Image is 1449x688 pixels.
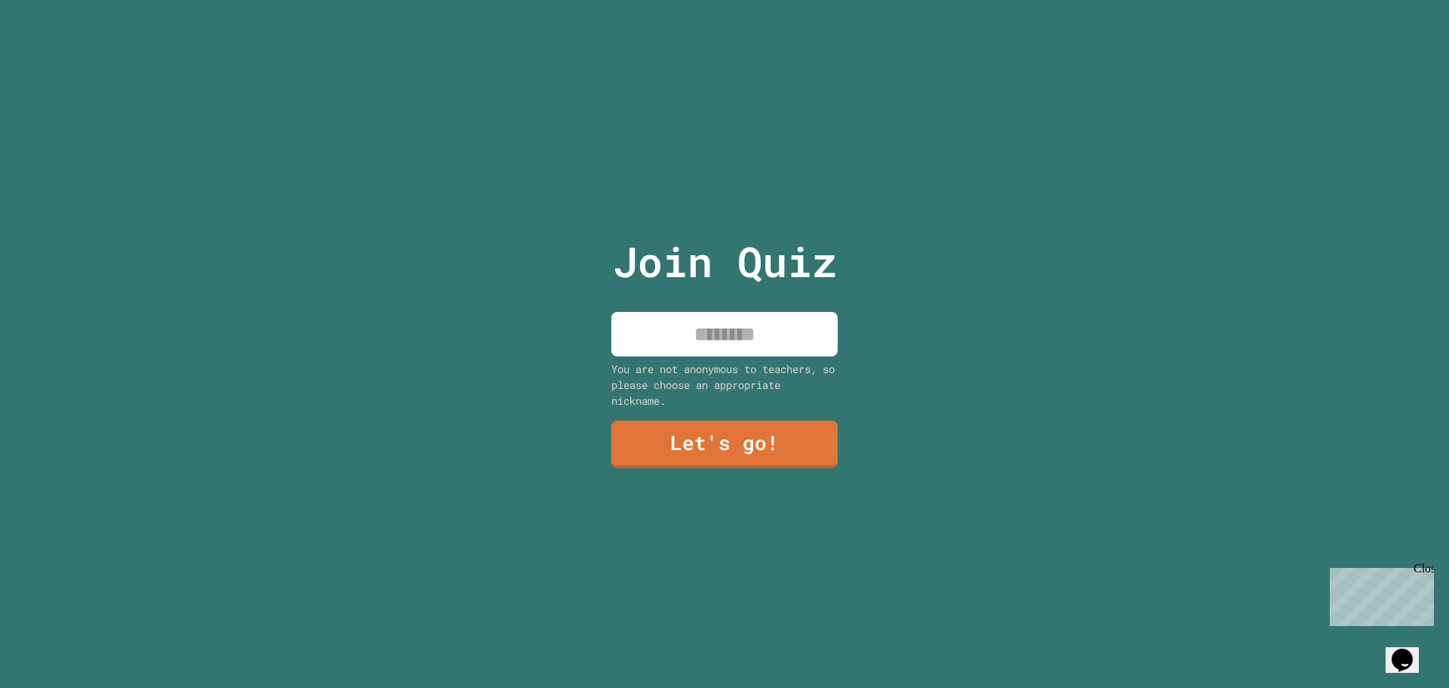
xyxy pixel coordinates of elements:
[611,361,838,409] div: You are not anonymous to teachers, so please choose an appropriate nickname.
[1386,628,1434,673] iframe: chat widget
[611,421,838,468] a: Let's go!
[613,230,837,293] p: Join Quiz
[1324,562,1434,626] iframe: chat widget
[6,6,104,96] div: Chat with us now!Close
